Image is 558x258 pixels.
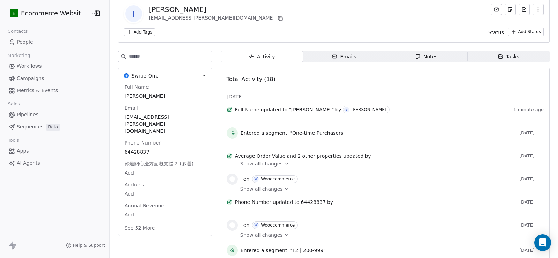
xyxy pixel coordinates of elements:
span: updated to [273,199,300,206]
button: See 52 More [120,222,159,234]
span: Add [125,169,206,176]
div: Wooocommerce [261,223,295,228]
span: by [327,199,333,206]
span: 你最關心邊方面嘅支援？ (多選) [123,160,195,167]
a: Workflows [6,60,104,72]
span: Entered a segment [241,130,287,137]
span: Show all changes [240,160,283,167]
div: [PERSON_NAME] [352,107,386,112]
a: Campaigns [6,73,104,84]
span: Apps [17,147,29,155]
a: Metrics & Events [6,85,104,96]
a: Show all changes [240,160,539,167]
span: People [17,38,33,46]
span: [DATE] [519,248,544,253]
div: Wooocommerce [261,177,295,182]
span: Help & Support [73,243,105,248]
span: Metrics & Events [17,87,58,94]
span: Phone Number [123,139,162,146]
img: woocommerce.svg [229,222,235,228]
span: Full Name [123,83,150,90]
span: by [335,106,341,113]
span: Average Order Value [235,153,286,160]
span: Marketing [5,50,33,61]
span: Workflows [17,62,42,70]
button: EEcommerce Website Builder [8,7,86,19]
span: E [13,10,16,17]
a: Show all changes [240,185,539,192]
span: Ecommerce Website Builder [21,9,90,18]
div: Tasks [498,53,519,60]
div: Open Intercom Messenger [534,234,551,251]
span: Tools [5,135,22,146]
span: Contacts [5,26,31,37]
span: Entered a segment [241,247,287,254]
span: Campaigns [17,75,44,82]
span: Add [125,190,206,197]
span: [DATE] [519,130,544,136]
span: Beta [46,124,60,131]
span: Annual Revenue [123,202,166,209]
span: "One-time Purchasers" [290,130,345,137]
span: updated to [261,106,288,113]
div: W [254,222,258,228]
a: AI Agents [6,157,104,169]
span: Show all changes [240,185,283,192]
span: "T2 | 200-999" [290,247,325,254]
span: Pipelines [17,111,38,118]
span: [DATE] [519,153,544,159]
a: SequencesBeta [6,121,104,133]
span: Add [125,211,206,218]
div: [EMAIL_ADDRESS][PERSON_NAME][DOMAIN_NAME] [149,14,285,23]
span: 1 minute ago [513,107,544,112]
span: "[PERSON_NAME]" [289,106,334,113]
a: Apps [6,145,104,157]
span: Email [123,104,139,111]
a: Help & Support [66,243,105,248]
span: Swipe One [131,72,159,79]
span: Address [123,181,145,188]
span: [DATE] [519,176,544,182]
span: 64428837 [125,148,206,155]
span: Full Name [235,106,259,113]
span: Phone Number [235,199,271,206]
span: on [243,176,249,183]
a: Show all changes [240,231,539,238]
span: [DATE] [227,93,244,100]
div: [PERSON_NAME] [149,5,285,14]
button: Add Tags [124,28,155,36]
div: Notes [415,53,437,60]
img: Swipe One [124,73,129,78]
div: S [345,107,347,112]
span: Status: [488,29,505,36]
a: People [6,36,104,48]
span: Sales [5,99,23,109]
div: W [254,176,258,182]
span: and 2 other properties updated [287,153,363,160]
span: J [125,5,142,22]
div: Swipe OneSwipe One [118,83,212,236]
img: woocommerce.svg [229,176,235,182]
span: [EMAIL_ADDRESS][PERSON_NAME][DOMAIN_NAME] [125,113,206,134]
span: on [243,222,249,229]
span: [DATE] [519,222,544,228]
span: Total Activity (18) [227,76,276,82]
span: [PERSON_NAME] [125,93,206,99]
span: by [365,153,371,160]
span: Sequences [17,123,43,131]
span: AI Agents [17,160,40,167]
div: Emails [332,53,356,60]
span: [DATE] [519,199,544,205]
button: Add Status [508,28,544,36]
span: 64428837 [301,199,326,206]
span: Show all changes [240,231,283,238]
button: Swipe OneSwipe One [118,68,212,83]
a: Pipelines [6,109,104,120]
